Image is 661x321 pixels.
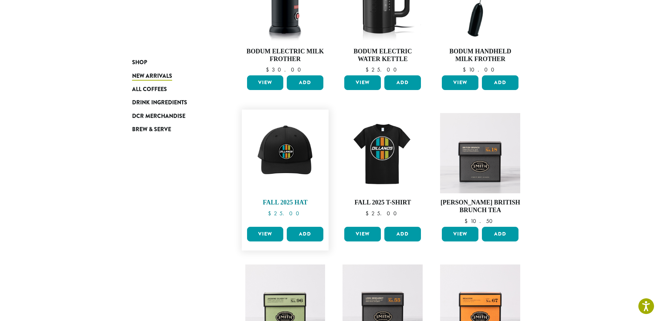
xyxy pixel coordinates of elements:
span: $ [268,210,274,217]
span: $ [463,66,469,73]
a: DCR Merchandise [132,110,216,123]
a: View [344,75,381,90]
h4: Fall 2025 Hat [245,199,325,207]
bdi: 30.00 [266,66,304,73]
button: Add [482,227,518,241]
span: $ [366,66,371,73]
a: View [247,75,284,90]
a: All Coffees [132,83,216,96]
button: Add [384,75,421,90]
a: View [344,227,381,241]
bdi: 25.00 [268,210,302,217]
span: $ [366,210,371,217]
button: Add [287,75,323,90]
button: Add [482,75,518,90]
a: Fall 2025 T-Shirt $25.00 [343,113,423,224]
span: DCR Merchandise [132,112,185,121]
button: Add [287,227,323,241]
a: Fall 2025 Hat $25.00 [245,113,325,224]
a: Shop [132,56,216,69]
h4: Bodum Electric Water Kettle [343,48,423,63]
a: Brew & Serve [132,123,216,136]
span: Drink Ingredients [132,98,187,107]
a: Drink Ingredients [132,96,216,109]
bdi: 10.50 [464,217,496,225]
span: Brew & Serve [132,125,171,134]
h4: Fall 2025 T-Shirt [343,199,423,207]
a: New Arrivals [132,69,216,82]
bdi: 25.00 [366,66,400,73]
span: New Arrivals [132,72,172,81]
a: View [442,227,478,241]
h4: [PERSON_NAME] British Brunch Tea [440,199,520,214]
h4: Bodum Handheld Milk Frother [440,48,520,63]
img: DCR-Retro-Three-Strip-Circle-Tee-Fall-WEB-scaled.jpg [343,113,423,193]
img: British-Brunch-Signature-Black-Carton-2023-2.jpg [440,113,520,193]
span: $ [266,66,272,73]
button: Add [384,227,421,241]
img: DCR-Retro-Three-Strip-Circle-Patch-Trucker-Hat-Fall-WEB-scaled.jpg [245,113,325,193]
a: View [247,227,284,241]
bdi: 25.00 [366,210,400,217]
span: Shop [132,58,147,67]
a: [PERSON_NAME] British Brunch Tea $10.50 [440,113,520,224]
a: View [442,75,478,90]
span: All Coffees [132,85,167,94]
h4: Bodum Electric Milk Frother [245,48,325,63]
span: $ [464,217,470,225]
bdi: 10.00 [463,66,498,73]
